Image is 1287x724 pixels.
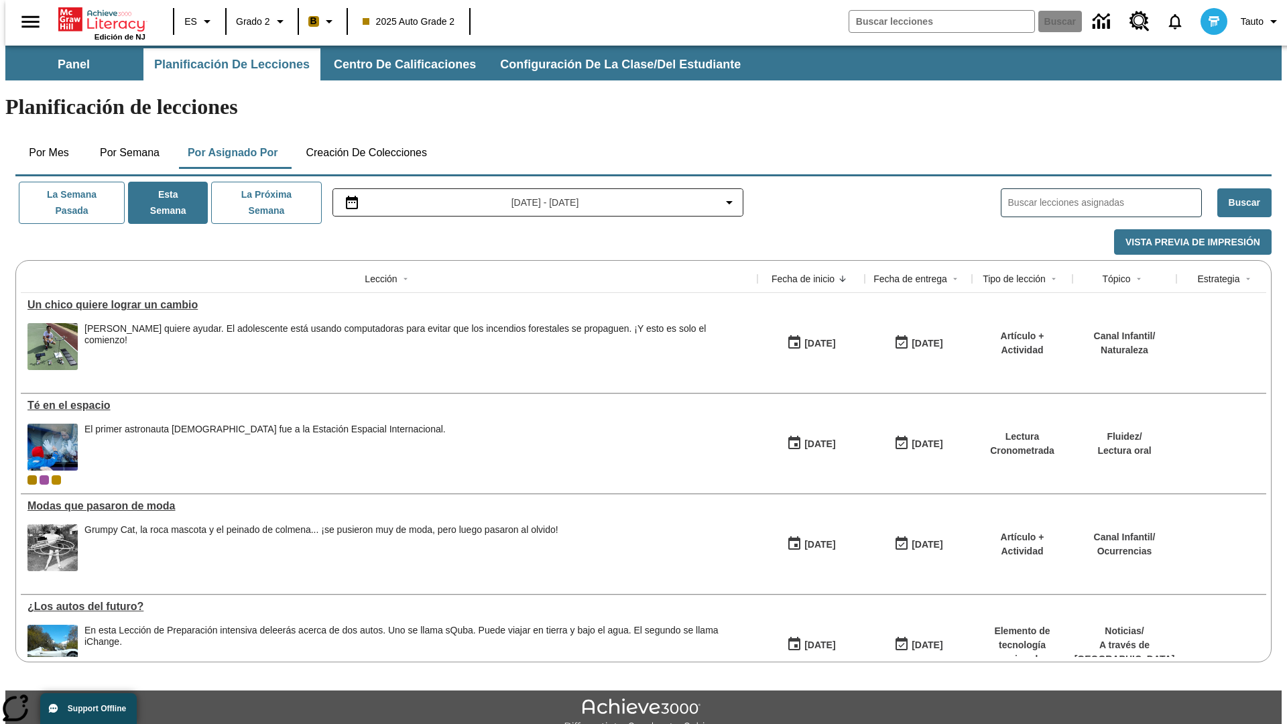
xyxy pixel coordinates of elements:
div: Estrategia [1197,272,1239,286]
div: [PERSON_NAME] quiere ayudar. El adolescente está usando computadoras para evitar que los incendio... [84,323,751,346]
span: Configuración de la clase/del estudiante [500,57,741,72]
button: Creación de colecciones [295,137,438,169]
span: ES [184,15,197,29]
button: Sort [1131,271,1147,287]
span: Grado 2 [236,15,270,29]
p: Lectura oral [1097,444,1151,458]
button: Por semana [89,137,170,169]
div: Tópico [1102,272,1130,286]
div: Fecha de inicio [772,272,835,286]
div: Tipo de lección [983,272,1046,286]
span: Support Offline [68,704,126,713]
div: Un chico quiere lograr un cambio [27,299,751,311]
div: Lección [365,272,397,286]
div: ¿Los autos del futuro? [27,601,751,613]
button: Support Offline [40,693,137,724]
button: 07/01/25: Primer día en que estuvo disponible la lección [782,632,840,658]
div: Grumpy Cat, la roca mascota y el peinado de colmena... ¡se pusieron muy de moda, pero luego pasar... [84,524,558,536]
a: Centro de información [1085,3,1121,40]
div: OL 2025 Auto Grade 3 [40,475,49,485]
button: Abrir el menú lateral [11,2,50,42]
button: Lenguaje: ES, Selecciona un idioma [178,9,221,34]
div: New 2025 class [52,475,61,485]
button: Escoja un nuevo avatar [1192,4,1235,39]
div: Clase actual [27,475,37,485]
svg: Collapse Date Range Filter [721,194,737,210]
a: Modas que pasaron de moda, Lecciones [27,500,751,512]
button: 07/19/25: Primer día en que estuvo disponible la lección [782,532,840,557]
a: Un chico quiere lograr un cambio, Lecciones [27,299,751,311]
button: Sort [947,271,963,287]
div: [DATE] [804,536,835,553]
p: Lectura Cronometrada [979,430,1066,458]
div: Modas que pasaron de moda [27,500,751,512]
span: B [310,13,317,29]
p: Noticias / [1075,624,1175,638]
div: [DATE] [912,436,942,452]
p: Fluidez / [1097,430,1151,444]
div: Subbarra de navegación [5,46,1282,80]
input: Buscar lecciones asignadas [1008,193,1201,213]
div: En esta Lección de Preparación intensiva de leerás acerca de dos autos. Uno se llama sQuba. Puede... [84,625,751,672]
div: [DATE] [804,436,835,452]
a: Té en el espacio, Lecciones [27,400,751,412]
img: Ryan Honary posa en cuclillas con unos dispositivos de detección de incendios [27,323,78,370]
button: Perfil/Configuración [1235,9,1287,34]
p: Elemento de tecnología mejorada [979,624,1066,666]
button: Por mes [15,137,82,169]
button: La semana pasada [19,182,125,224]
p: Canal Infantil / [1094,530,1156,544]
button: Buscar [1217,188,1272,217]
button: 10/15/25: Primer día en que estuvo disponible la lección [782,330,840,356]
button: 06/30/26: Último día en que podrá accederse la lección [890,532,947,557]
p: Artículo + Actividad [979,329,1066,357]
div: Ryan Honary quiere ayudar. El adolescente está usando computadoras para evitar que los incendios ... [84,323,751,370]
button: La próxima semana [211,182,321,224]
button: Sort [1046,271,1062,287]
div: Subbarra de navegación [5,48,753,80]
img: Un automóvil de alta tecnología flotando en el agua. [27,625,78,672]
button: Grado: Grado 2, Elige un grado [231,9,294,34]
button: 10/06/25: Primer día en que estuvo disponible la lección [782,431,840,457]
img: foto en blanco y negro de una chica haciendo girar unos hula-hulas en la década de 1950 [27,524,78,571]
button: Sort [835,271,851,287]
span: Panel [58,57,90,72]
p: Ocurrencias [1094,544,1156,558]
button: Panel [7,48,141,80]
div: Grumpy Cat, la roca mascota y el peinado de colmena... ¡se pusieron muy de moda, pero luego pasar... [84,524,558,571]
button: Boost El color de la clase es anaranjado claro. Cambiar el color de la clase. [303,9,343,34]
button: 10/12/25: Último día en que podrá accederse la lección [890,431,947,457]
div: En esta Lección de Preparación intensiva de [84,625,751,648]
p: A través de [GEOGRAPHIC_DATA] [1075,638,1175,666]
div: Té en el espacio [27,400,751,412]
span: [DATE] - [DATE] [511,196,579,210]
input: Buscar campo [849,11,1034,32]
span: Tauto [1241,15,1264,29]
button: Sort [397,271,414,287]
a: Portada [58,6,145,33]
img: Un astronauta, el primero del Reino Unido que viaja a la Estación Espacial Internacional, saluda ... [27,424,78,471]
button: Seleccione el intervalo de fechas opción del menú [339,194,738,210]
div: El primer astronauta [DEMOGRAPHIC_DATA] fue a la Estación Espacial Internacional. [84,424,446,435]
div: [DATE] [912,637,942,654]
p: Canal Infantil / [1094,329,1156,343]
h1: Planificación de lecciones [5,95,1282,119]
div: Portada [58,5,145,41]
div: El primer astronauta británico fue a la Estación Espacial Internacional. [84,424,446,471]
span: Centro de calificaciones [334,57,476,72]
button: Por asignado por [177,137,289,169]
button: Vista previa de impresión [1114,229,1272,255]
p: Naturaleza [1094,343,1156,357]
div: [DATE] [912,536,942,553]
span: Edición de NJ [95,33,145,41]
button: Centro de calificaciones [323,48,487,80]
p: Artículo + Actividad [979,530,1066,558]
button: Esta semana [128,182,208,224]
